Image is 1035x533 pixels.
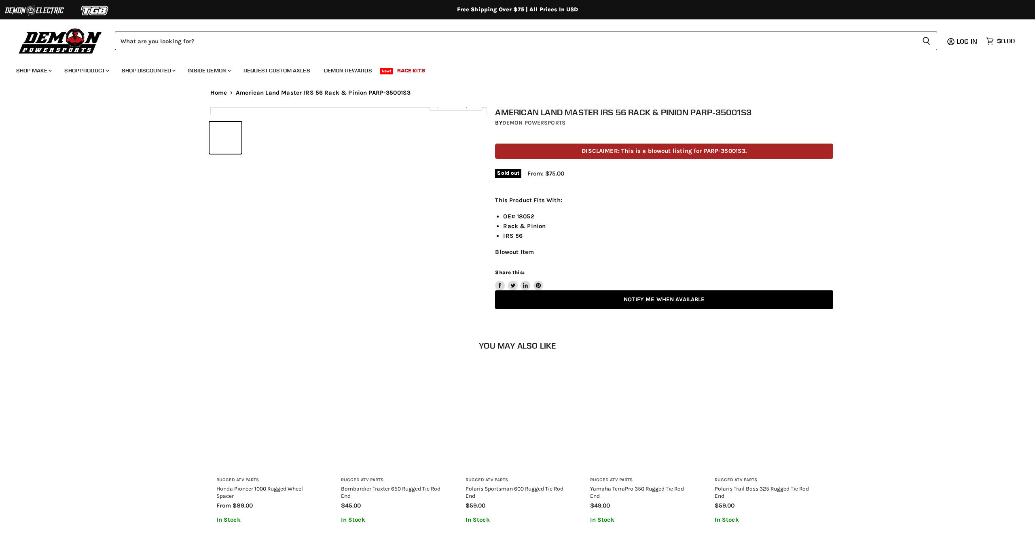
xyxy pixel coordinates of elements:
img: Demon Electric Logo 2 [4,3,65,18]
span: $45.00 [341,502,361,509]
input: Search [115,32,916,50]
a: Demon Powersports [502,119,565,126]
span: $89.00 [233,502,253,509]
a: Race Kits [391,62,431,79]
img: TGB Logo 2 [65,3,125,18]
h1: American Land Master IRS 56 Rack & Pinion PARP-35001S3 [495,107,833,117]
a: $0.00 [982,35,1019,47]
a: Honda Pioneer 1000 Rugged Wheel Spacer [216,485,303,499]
span: Log in [957,37,977,45]
a: Request Custom Axles [237,62,316,79]
a: Inside Demon [182,62,236,79]
button: American Land Master IRS 56 Rack & Pinion PARP-35001S3 thumbnail [210,122,241,154]
span: $49.00 [590,502,610,509]
a: Yamaha TerraPro 350 Rugged Tie Rod End [590,485,684,499]
span: Rugged ATV Parts [341,477,445,483]
span: American Land Master IRS 56 Rack & Pinion PARP-35001S3 [236,89,411,96]
li: OE# 18052 [503,212,833,221]
div: by [495,118,833,127]
button: Search [916,32,937,50]
ul: Main menu [10,59,1013,79]
a: Home [210,89,227,96]
p: In Stock [341,516,445,523]
nav: Breadcrumbs [194,89,841,96]
span: Rugged ATV Parts [216,477,321,483]
p: In Stock [590,516,694,523]
span: $59.00 [466,502,485,509]
p: In Stock [466,516,570,523]
aside: Share this: [495,269,543,290]
span: Rugged ATV Parts [715,477,819,483]
p: In Stock [216,516,321,523]
p: DISCLAIMER: This is a blowout listing for PARP-35001S3. [495,144,833,159]
a: Polaris Trail Boss 325 Rugged Tie Rod End [715,485,809,499]
span: Click to expand [433,102,478,108]
a: Log in [953,38,982,45]
p: This Product Fits With: [495,195,833,205]
div: Blowout Item [495,195,833,257]
div: Free Shipping Over $75 | All Prices In USD [194,6,841,13]
a: Polaris Sportsman 600 Rugged Tie Rod End [466,485,563,499]
a: Bombardier Traxter 650 Rugged Tie Rod End [341,485,440,499]
span: From: $75.00 [527,170,564,177]
a: Shop Make [10,62,57,79]
span: $0.00 [997,37,1015,45]
span: Rugged ATV Parts [590,477,694,483]
a: Demon Rewards [318,62,378,79]
a: Shop Discounted [116,62,180,79]
a: Shop Product [58,62,114,79]
span: $59.00 [715,502,734,509]
form: Product [115,32,937,50]
a: Notify Me When Available [495,290,833,309]
span: New! [380,68,394,74]
p: In Stock [715,516,819,523]
span: from [216,502,231,509]
li: IRS 56 [503,231,833,241]
span: Sold out [495,169,521,178]
h2: You may also like [210,341,825,350]
img: Demon Powersports [16,26,105,55]
li: Rack & Pinion [503,221,833,231]
span: Share this: [495,269,524,275]
span: Rugged ATV Parts [466,477,570,483]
